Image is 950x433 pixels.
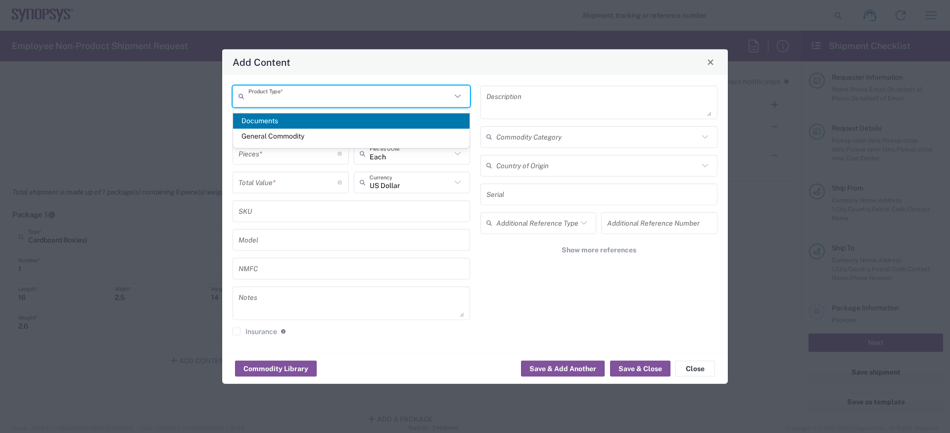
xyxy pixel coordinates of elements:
span: Show more references [562,245,636,254]
button: Close [675,361,715,377]
button: Save & Close [610,361,670,377]
button: Close [704,55,717,69]
button: Commodity Library [235,361,317,377]
span: General Commodity [233,129,470,144]
span: Documents [233,113,470,129]
label: Insurance [233,327,277,335]
button: Save & Add Another [521,361,605,377]
h4: Add Content [233,55,290,69]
